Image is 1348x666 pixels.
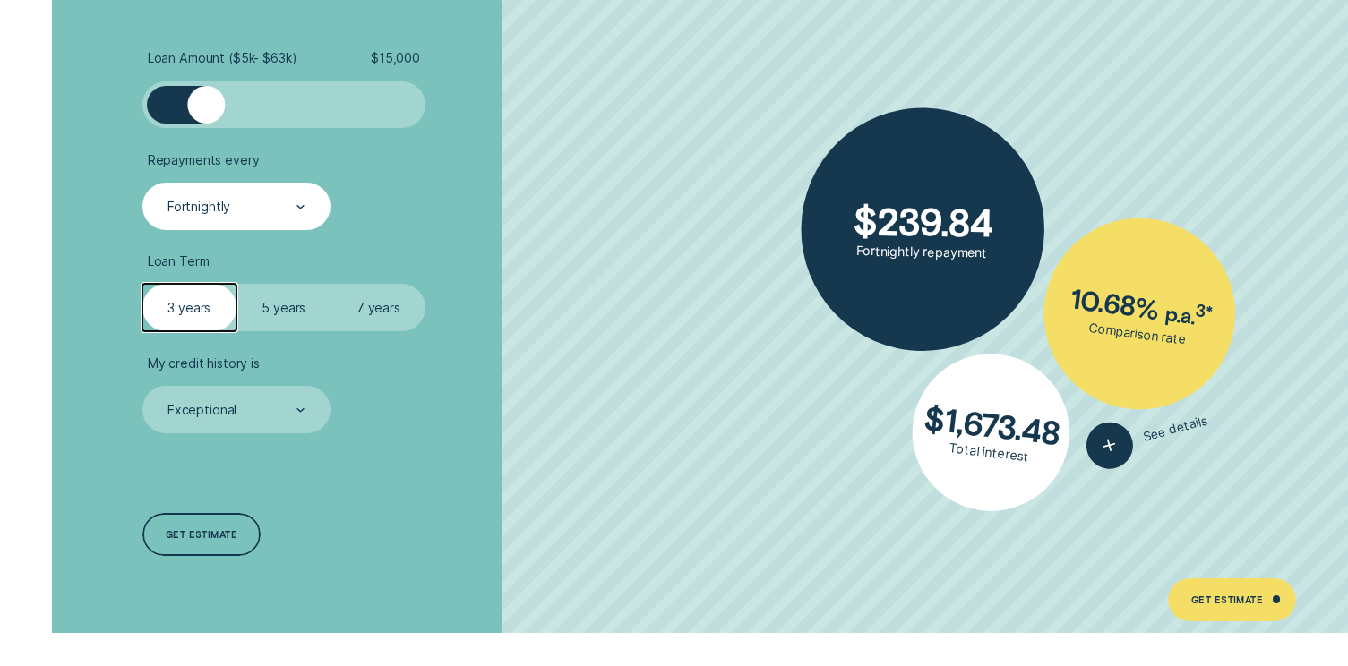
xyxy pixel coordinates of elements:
label: 3 years [142,284,237,331]
label: 5 years [236,284,331,331]
button: See details [1081,397,1212,473]
span: Repayments every [148,152,260,168]
span: Loan Amount ( $5k - $63k ) [148,50,297,66]
span: See details [1141,412,1208,443]
div: Exceptional [167,402,236,418]
label: 7 years [331,284,426,331]
span: $ 15,000 [371,50,420,66]
span: Loan Term [148,253,210,269]
span: My credit history is [148,355,260,371]
a: Get Estimate [1168,578,1296,621]
div: Fortnightly [167,200,230,216]
a: Get estimate [142,513,262,556]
